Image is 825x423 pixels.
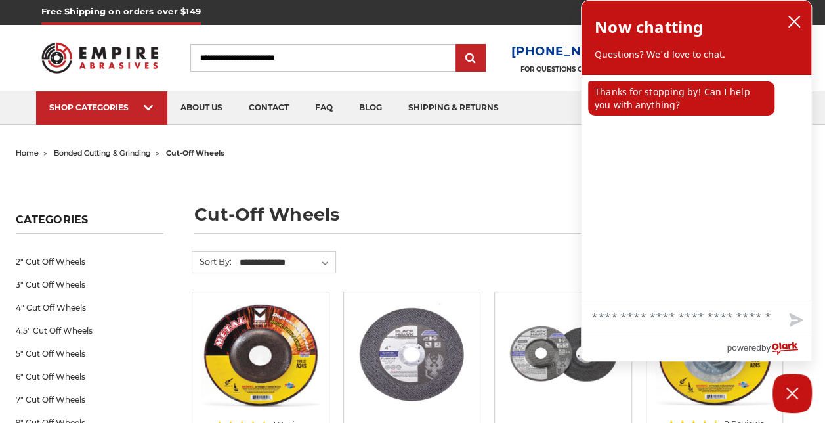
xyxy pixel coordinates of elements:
[582,75,811,301] div: chat
[16,296,163,319] a: 4" Cut Off Wheels
[16,273,163,296] a: 3" Cut Off Wheels
[16,319,163,342] a: 4.5" Cut Off Wheels
[194,206,809,234] h1: cut-off wheels
[457,45,484,72] input: Submit
[166,148,224,158] span: cut-off wheels
[16,388,163,411] a: 7" Cut Off Wheels
[16,213,163,234] h5: Categories
[595,14,703,40] h2: Now chatting
[511,65,634,74] p: FOR QUESTIONS OR INQUIRIES
[16,365,163,388] a: 6" Cut Off Wheels
[395,91,512,125] a: shipping & returns
[201,301,320,407] img: Mercer 4" x 1/8" x 5/8 Cutting and Light Grinding Wheel
[346,91,395,125] a: blog
[41,35,158,81] img: Empire Abrasives
[784,12,805,32] button: close chatbox
[511,42,634,61] a: [PHONE_NUMBER]
[16,342,163,365] a: 5" Cut Off Wheels
[54,148,151,158] a: bonded cutting & grinding
[167,91,236,125] a: about us
[588,81,774,116] p: Thanks for stopping by! Can I help you with anything?
[727,336,811,361] a: Powered by Olark
[302,91,346,125] a: faq
[16,148,39,158] a: home
[353,301,471,407] img: 4 inch cut off wheel for angle grinder
[761,340,771,356] span: by
[504,301,622,407] img: View of Black Hawk's 4 1/2 inch T27 pipeline disc, showing both front and back of the grinding wh...
[192,252,232,271] label: Sort By:
[49,102,154,112] div: SHOP CATEGORIES
[595,48,798,61] p: Questions? We'd love to chat.
[778,305,811,336] button: Send message
[727,340,761,356] span: powered
[772,374,812,413] button: Close Chatbox
[238,253,335,273] select: Sort By:
[236,91,302,125] a: contact
[16,250,163,273] a: 2" Cut Off Wheels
